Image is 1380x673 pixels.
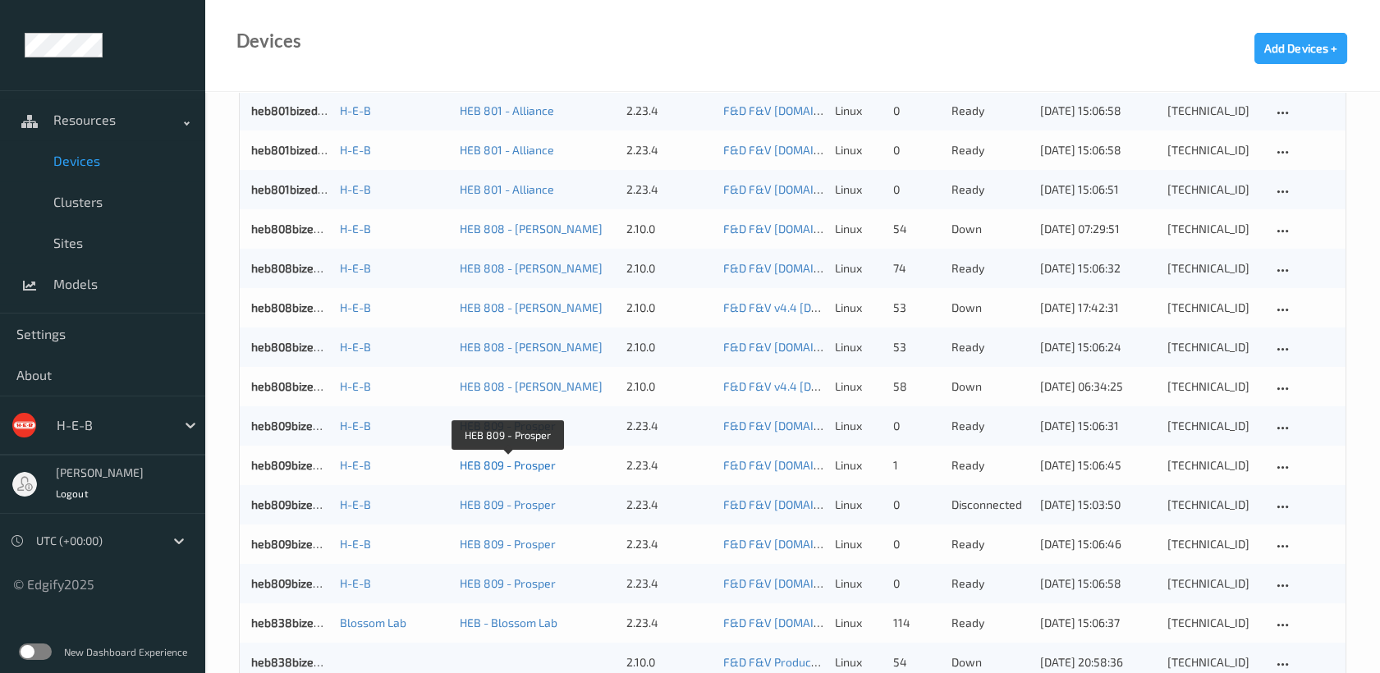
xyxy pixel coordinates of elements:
[340,576,371,590] a: H-E-B
[951,654,1029,671] p: down
[340,143,371,157] a: H-E-B
[835,457,882,474] p: linux
[1040,418,1156,434] div: [DATE] 15:06:31
[460,261,603,275] a: HEB 808 - [PERSON_NAME]
[626,378,712,395] div: 2.10.0
[1040,497,1156,513] div: [DATE] 15:03:50
[626,181,712,198] div: 2.23.4
[951,457,1029,474] p: ready
[723,616,1088,630] a: F&D F&V [DOMAIN_NAME] (Daily) [DATE] 16:30 [DATE] 16:30 Auto Save
[626,654,712,671] div: 2.10.0
[835,418,882,434] p: linux
[1167,654,1260,671] div: [TECHNICAL_ID]
[835,536,882,552] p: linux
[951,300,1029,316] p: down
[951,536,1029,552] p: ready
[1167,181,1260,198] div: [TECHNICAL_ID]
[893,221,940,237] div: 54
[893,575,940,592] div: 0
[893,181,940,198] div: 0
[460,143,554,157] a: HEB 801 - Alliance
[1040,260,1156,277] div: [DATE] 15:06:32
[893,536,940,552] div: 0
[951,418,1029,434] p: ready
[340,419,371,433] a: H-E-B
[1040,615,1156,631] div: [DATE] 15:06:37
[460,103,554,117] a: HEB 801 - Alliance
[340,300,371,314] a: H-E-B
[626,339,712,355] div: 2.10.0
[723,182,1088,196] a: F&D F&V [DOMAIN_NAME] (Daily) [DATE] 16:30 [DATE] 16:30 Auto Save
[1167,339,1260,355] div: [TECHNICAL_ID]
[723,222,1088,236] a: F&D F&V [DOMAIN_NAME] (Daily) [DATE] 16:30 [DATE] 16:30 Auto Save
[835,654,882,671] p: linux
[1167,142,1260,158] div: [TECHNICAL_ID]
[835,103,882,119] p: linux
[723,419,1088,433] a: F&D F&V [DOMAIN_NAME] (Daily) [DATE] 16:30 [DATE] 16:30 Auto Save
[340,182,371,196] a: H-E-B
[460,300,603,314] a: HEB 808 - [PERSON_NAME]
[626,260,712,277] div: 2.10.0
[723,340,1088,354] a: F&D F&V [DOMAIN_NAME] (Daily) [DATE] 16:30 [DATE] 16:30 Auto Save
[251,419,337,433] a: heb809bizedg12
[723,261,1088,275] a: F&D F&V [DOMAIN_NAME] (Daily) [DATE] 16:30 [DATE] 16:30 Auto Save
[723,458,1088,472] a: F&D F&V [DOMAIN_NAME] (Daily) [DATE] 16:30 [DATE] 16:30 Auto Save
[251,261,338,275] a: heb808bizedg13
[1040,300,1156,316] div: [DATE] 17:42:31
[1167,536,1260,552] div: [TECHNICAL_ID]
[1040,654,1156,671] div: [DATE] 20:58:36
[251,182,337,196] a: heb801bizedg63
[893,457,940,474] div: 1
[1040,536,1156,552] div: [DATE] 15:06:46
[835,260,882,277] p: linux
[951,339,1029,355] p: ready
[1040,339,1156,355] div: [DATE] 15:06:24
[893,615,940,631] div: 114
[951,378,1029,395] p: down
[251,222,338,236] a: heb808bizedg12
[893,378,940,395] div: 58
[340,379,371,393] a: H-E-B
[626,457,712,474] div: 2.23.4
[951,181,1029,198] p: ready
[951,497,1029,513] p: disconnected
[1040,221,1156,237] div: [DATE] 07:29:51
[835,339,882,355] p: linux
[1167,615,1260,631] div: [TECHNICAL_ID]
[340,616,406,630] a: Blossom Lab
[893,418,940,434] div: 0
[460,419,556,433] a: HEB 809 - Prosper
[1040,575,1156,592] div: [DATE] 15:06:58
[1167,457,1260,474] div: [TECHNICAL_ID]
[723,300,920,314] a: F&D F&V v4.4 [DATE] 16:46 Auto Save
[835,615,882,631] p: linux
[1040,457,1156,474] div: [DATE] 15:06:45
[460,497,556,511] a: HEB 809 - Prosper
[1167,497,1260,513] div: [TECHNICAL_ID]
[460,537,556,551] a: HEB 809 - Prosper
[251,537,337,551] a: heb809bizedg15
[835,142,882,158] p: linux
[1040,181,1156,198] div: [DATE] 15:06:51
[251,340,338,354] a: heb808bizedg15
[340,497,371,511] a: H-E-B
[723,143,1088,157] a: F&D F&V [DOMAIN_NAME] (Daily) [DATE] 16:30 [DATE] 16:30 Auto Save
[340,103,371,117] a: H-E-B
[1167,103,1260,119] div: [TECHNICAL_ID]
[626,103,712,119] div: 2.23.4
[626,418,712,434] div: 2.23.4
[723,655,965,669] a: F&D F&V Produce v2.5 [DATE] 18:23 Auto Save
[460,340,603,354] a: HEB 808 - [PERSON_NAME]
[460,379,603,393] a: HEB 808 - [PERSON_NAME]
[340,537,371,551] a: H-E-B
[251,497,338,511] a: heb809bizedg14
[251,143,337,157] a: heb801bizedg62
[893,339,940,355] div: 53
[626,221,712,237] div: 2.10.0
[893,103,940,119] div: 0
[951,103,1029,119] p: ready
[1167,575,1260,592] div: [TECHNICAL_ID]
[460,616,557,630] a: HEB - Blossom Lab
[626,497,712,513] div: 2.23.4
[626,142,712,158] div: 2.23.4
